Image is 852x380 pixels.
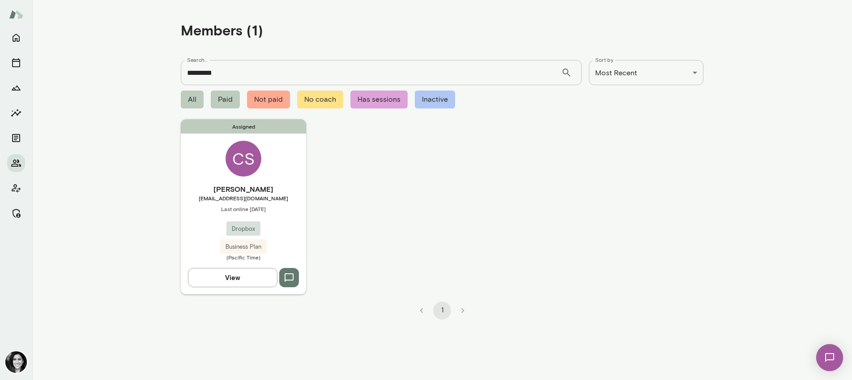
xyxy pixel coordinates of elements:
button: View [188,268,277,287]
div: Most Recent [589,60,703,85]
span: [EMAIL_ADDRESS][DOMAIN_NAME] [181,194,306,202]
span: No coach [297,91,343,108]
button: Home [7,29,25,47]
label: Search... [187,56,208,64]
span: Last online [DATE] [181,205,306,212]
button: page 1 [433,302,451,320]
button: Members [7,154,25,172]
span: Dropbox [226,225,260,233]
span: Inactive [415,91,455,108]
button: Client app [7,179,25,197]
h4: Members (1) [181,22,263,39]
button: Documents [7,129,25,147]
button: Growth Plan [7,79,25,97]
button: Sessions [7,54,25,72]
img: Mento [9,6,23,23]
div: pagination [181,294,703,320]
span: Not paid [247,91,290,108]
img: Jamie Albers [5,351,27,373]
button: Manage [7,204,25,222]
label: Sort by [595,56,613,64]
span: Business Plan [220,242,267,251]
span: Has sessions [350,91,408,108]
button: Insights [7,104,25,122]
nav: pagination navigation [411,302,473,320]
h6: [PERSON_NAME] [181,184,306,194]
span: Assigned [181,119,306,134]
span: Paid [211,91,240,108]
span: (Pacific Time) [181,254,306,261]
span: All [181,91,204,108]
div: CS [226,141,261,177]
